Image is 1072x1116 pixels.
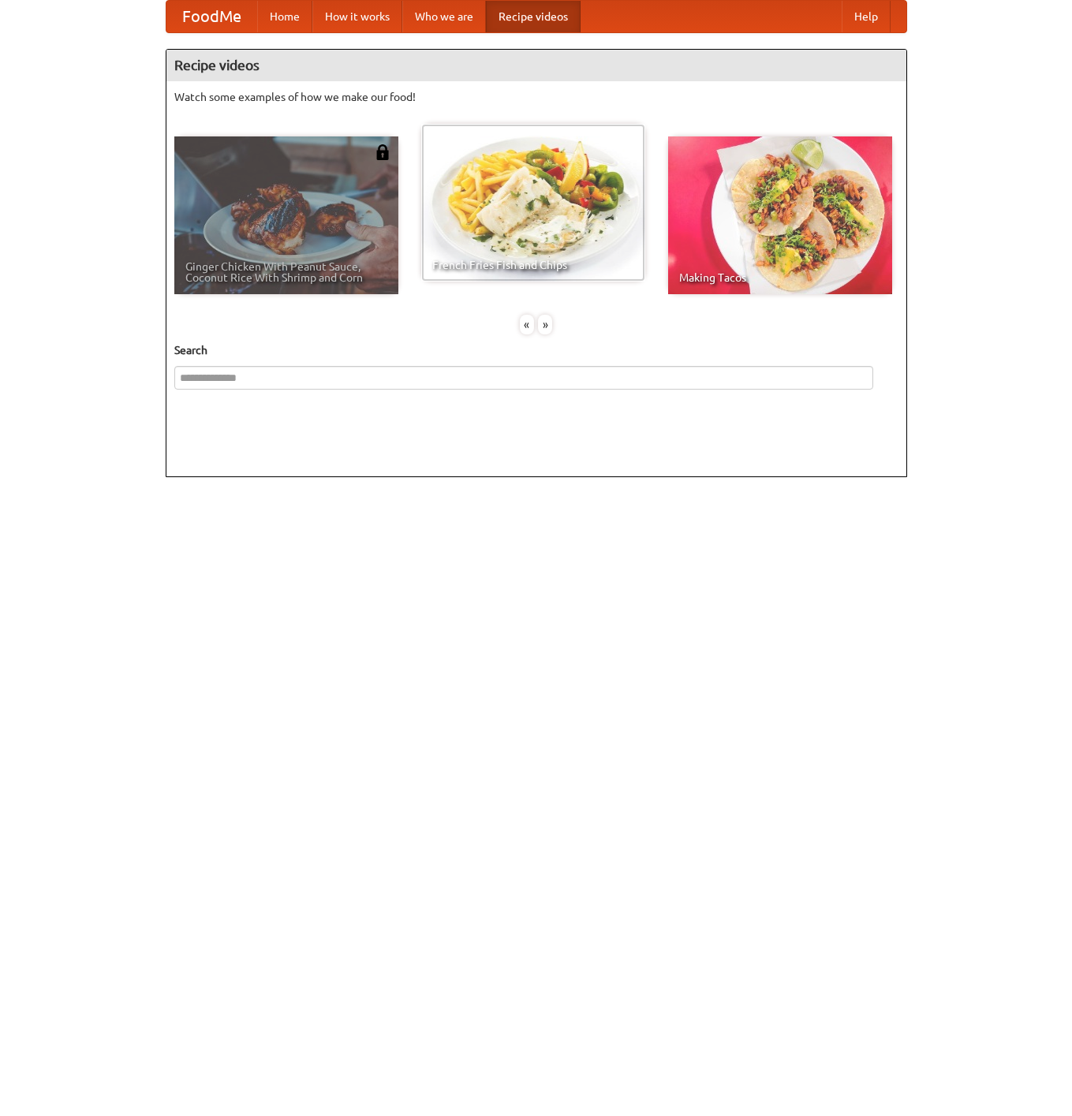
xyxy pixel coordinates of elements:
[432,259,634,271] span: French Fries Fish and Chips
[312,1,402,32] a: How it works
[166,50,906,81] h4: Recipe videos
[842,1,891,32] a: Help
[679,272,881,283] span: Making Tacos
[402,1,486,32] a: Who we are
[421,124,645,282] a: French Fries Fish and Chips
[174,342,898,358] h5: Search
[668,136,892,294] a: Making Tacos
[486,1,581,32] a: Recipe videos
[174,89,898,105] p: Watch some examples of how we make our food!
[375,144,390,160] img: 483408.png
[520,315,534,334] div: «
[538,315,552,334] div: »
[257,1,312,32] a: Home
[166,1,257,32] a: FoodMe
